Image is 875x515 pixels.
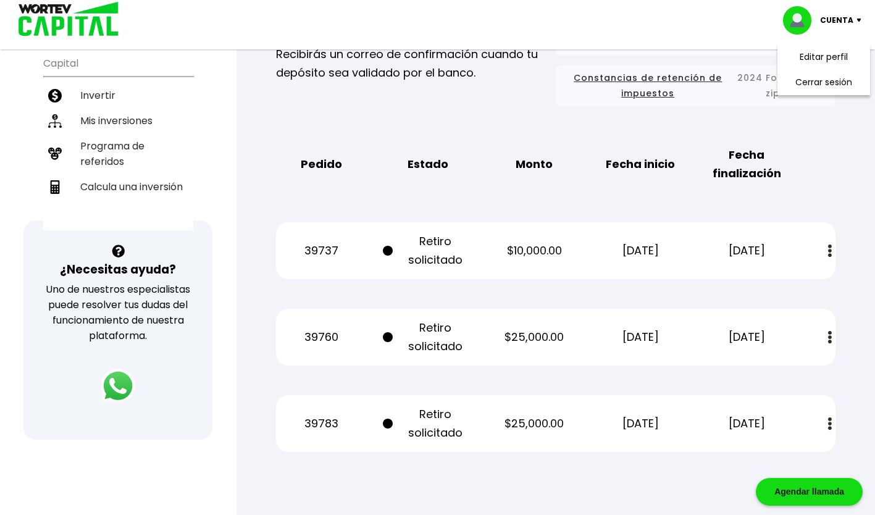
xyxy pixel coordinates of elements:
a: Programa de referidos [43,133,193,174]
img: inversiones-icon.6695dc30.svg [48,114,62,128]
p: 39783 [277,414,366,433]
p: [DATE] [702,414,792,433]
p: Retiro solicitado [383,405,472,442]
p: [DATE] [596,328,685,346]
p: [DATE] [596,414,685,433]
p: $25,000.00 [490,414,579,433]
p: 39760 [277,328,366,346]
ul: Capital [43,49,193,230]
p: Retiro solicitado [383,319,472,356]
b: Fecha inicio [606,155,675,174]
a: Invertir [43,83,193,108]
button: Constancias de retención de impuestos2024 Formato zip [566,70,826,101]
a: Mis inversiones [43,108,193,133]
p: 39737 [277,241,366,260]
li: Cerrar sesión [774,70,873,95]
img: logos_whatsapp-icon.242b2217.svg [101,369,135,403]
p: $25,000.00 [490,328,579,346]
p: [DATE] [702,241,792,260]
b: Pedido [301,155,342,174]
p: $10,000.00 [490,241,579,260]
a: Calcula una inversión [43,174,193,199]
div: Agendar llamada [756,478,863,506]
p: Retiro solicitado [383,232,472,269]
img: recomiendanos-icon.9b8e9327.svg [48,147,62,161]
img: invertir-icon.b3b967d7.svg [48,89,62,103]
img: icon-down [853,19,870,22]
img: calculadora-icon.17d418c4.svg [48,180,62,194]
h3: ¿Necesitas ayuda? [60,261,176,278]
p: Cuenta [820,11,853,30]
b: Monto [516,155,553,174]
p: [DATE] [702,328,792,346]
p: Uno de nuestros especialistas puede resolver tus dudas del funcionamiento de nuestra plataforma. [40,282,196,343]
span: Constancias de retención de impuestos [566,70,731,101]
img: profile-image [783,6,820,35]
b: Fecha finalización [702,146,792,183]
p: [DATE] [596,241,685,260]
b: Estado [408,155,448,174]
a: Editar perfil [800,51,848,64]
